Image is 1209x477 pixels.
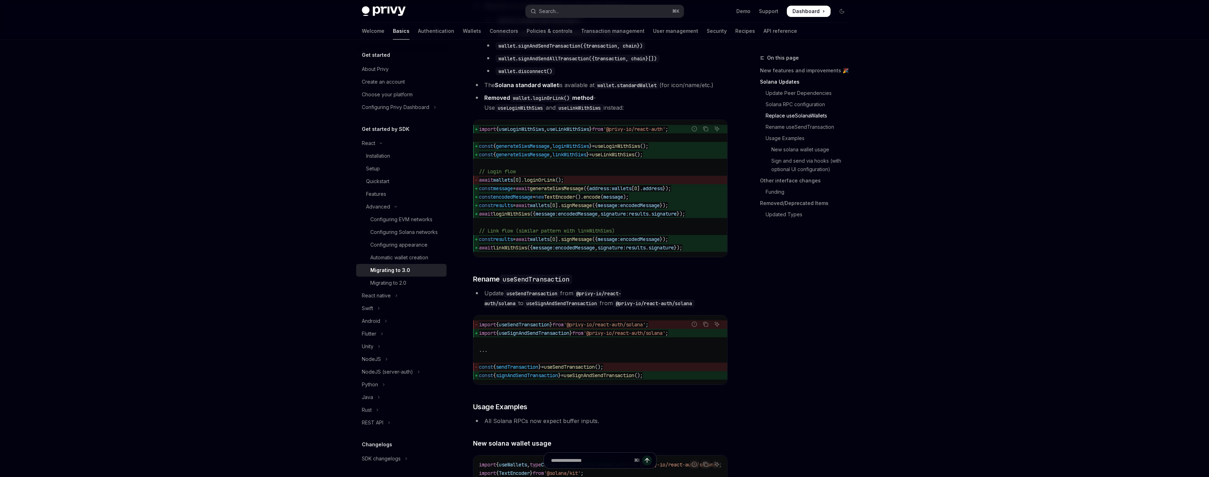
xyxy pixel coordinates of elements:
a: Funding [760,186,853,198]
span: = [513,202,516,209]
h5: Get started by SDK [362,125,409,133]
a: Features [356,188,447,200]
span: '@privy-io/react-auth/solana' [564,321,646,328]
span: { [496,126,499,132]
li: All Solana RPCs now expect buffer inputs. [473,416,728,426]
span: } [586,151,589,158]
a: Configuring Solana networks [356,226,447,238]
a: Basics [393,23,409,40]
a: Rename useSendTransaction [760,121,853,133]
span: const [479,202,493,209]
span: wallets [530,236,550,242]
img: dark logo [362,6,406,16]
span: useLoginWithSiws [499,126,544,132]
a: Migrating to 2.0 [356,277,447,289]
span: ({ [592,202,598,209]
button: Toggle Android section [356,315,447,327]
span: ); [623,194,629,200]
code: useSendTransaction [504,290,560,297]
input: Ask a question... [551,453,631,468]
span: address [643,185,663,192]
span: useSendTransaction [499,321,550,328]
button: Toggle Configuring Privy Dashboard section [356,101,447,114]
span: const [479,364,493,370]
span: { [496,321,499,328]
button: Toggle SDK changelogs section [356,452,447,465]
div: NodeJS (server-auth) [362,368,413,376]
span: New solana wallet usage [473,439,551,448]
button: Ask AI [712,320,722,329]
span: } [589,143,592,149]
a: Connectors [490,23,518,40]
div: Choose your platform [362,90,413,99]
a: Welcome [362,23,384,40]
span: } [538,364,541,370]
span: const [479,185,493,192]
h5: Get started [362,51,390,59]
span: loginOrLink [524,177,555,183]
a: Updated Types [760,209,853,220]
span: encodedMessage [620,202,660,209]
span: = [592,143,595,149]
span: encodedMessage [620,236,660,242]
span: ({ [592,236,598,242]
span: '@privy-io/react-auth/solana' [583,330,665,336]
a: Support [759,8,778,15]
a: User management [653,23,698,40]
span: message: [598,202,620,209]
div: Configuring Privy Dashboard [362,103,429,111]
code: useLoginWithSiws [495,104,546,112]
div: Installation [366,152,390,160]
div: Configuring EVM networks [370,215,432,224]
button: Toggle React native section [356,289,447,302]
span: { [496,330,499,336]
div: React [362,139,375,147]
a: Choose your platform [356,88,447,101]
span: results [626,244,646,251]
a: New solana wallet usage [760,144,853,155]
a: Wallets [463,23,481,40]
span: results [629,211,648,217]
span: // Login flow [479,168,516,175]
span: (); [634,151,643,158]
span: ({ [530,211,535,217]
span: const [479,372,493,379]
span: encodedMessage [558,211,598,217]
span: [ [632,185,634,192]
span: }); [677,211,685,217]
span: const [479,151,493,158]
span: loginWithSiws [552,143,589,149]
button: Toggle Rust section [356,404,447,416]
span: await [516,202,530,209]
span: (); [595,364,603,370]
li: The is available at (for icon/name/etc.) [473,80,728,90]
code: wallet.signAndSendAllTransaction({transaction, chain}[]) [496,55,659,62]
a: About Privy [356,63,447,76]
span: , [550,151,552,158]
a: Replace useSolanaWallets [760,110,853,121]
span: wallets [530,202,550,209]
button: Send message [642,455,652,465]
button: Toggle REST API section [356,416,447,429]
a: Solana Updates [760,76,853,87]
span: ( [600,194,603,200]
span: wallets [493,177,513,183]
a: Migrating to 3.0 [356,264,447,277]
span: } [569,330,572,336]
span: useSignAndSendTransaction [499,330,569,336]
div: Java [362,393,373,401]
span: = [541,364,544,370]
span: , [598,211,600,217]
div: NodeJS [362,355,381,363]
code: wallet.loginOrLink() [510,94,572,102]
a: Demo [736,8,750,15]
span: } [558,372,561,379]
span: ... [479,347,487,353]
button: Toggle Advanced section [356,200,447,213]
span: // Link flow (similar pattern with linkWithSiws) [479,228,615,234]
span: loginWithSiws [493,211,530,217]
button: Toggle dark mode [836,6,848,17]
a: Dashboard [787,6,831,17]
span: ({ [527,244,533,251]
li: - Use and instead: [473,93,728,113]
